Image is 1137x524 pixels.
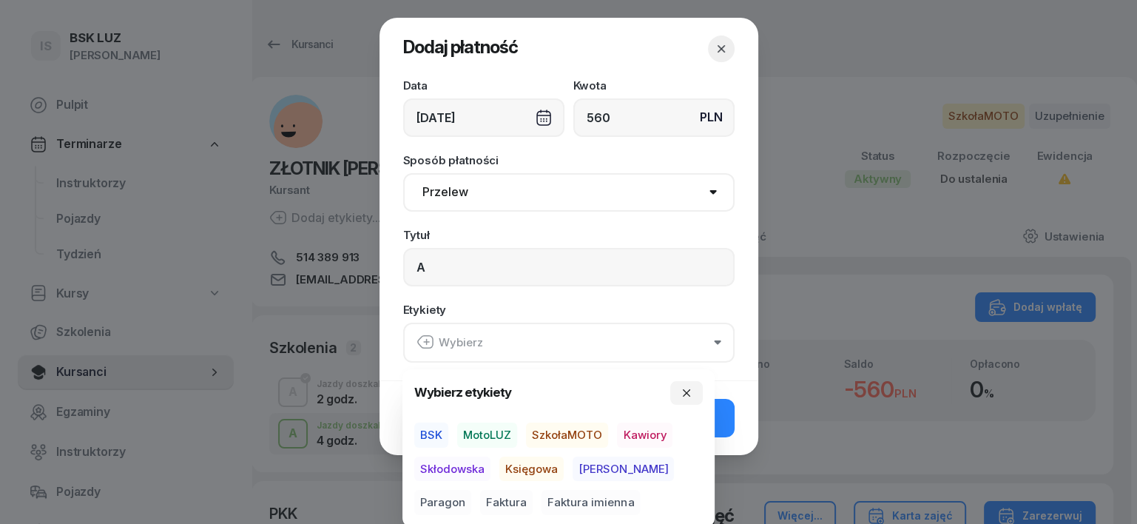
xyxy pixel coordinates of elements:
button: MotoLUZ [457,423,517,448]
button: SzkołaMOTO [526,423,608,448]
button: Skłodowska [414,457,490,482]
button: [PERSON_NAME] [573,457,674,482]
input: 0 [573,98,735,137]
input: Np. zaliczka, pierwsza rata... [403,248,735,286]
button: Faktura imienna [541,490,640,515]
button: Faktura [480,490,533,515]
button: Księgowa [499,457,564,482]
div: Wybierz [416,333,483,352]
button: Wybierz [403,323,735,363]
button: Paragon [414,490,471,515]
h4: Wybierz etykiety [414,383,511,403]
button: BSK [414,423,448,448]
span: Dodaj płatność [403,36,518,58]
button: Kawiory [617,423,672,448]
